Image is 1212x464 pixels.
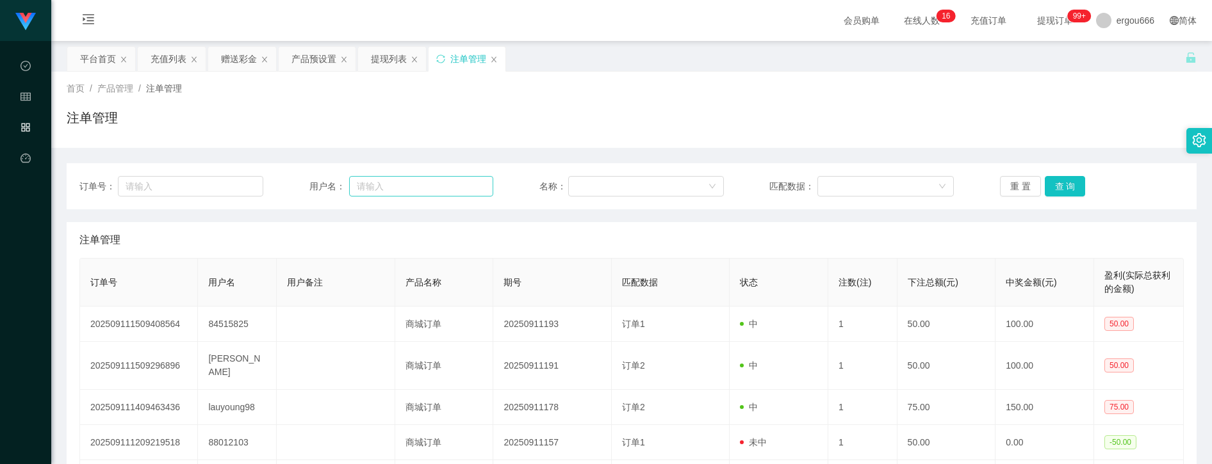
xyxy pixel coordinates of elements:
i: 图标: check-circle-o [20,55,31,81]
td: 100.00 [995,307,1094,342]
td: 1 [828,342,897,390]
td: 20250911191 [493,342,611,390]
span: 50.00 [1104,317,1134,331]
span: 产品管理 [97,83,133,93]
td: [PERSON_NAME] [198,342,277,390]
td: 20250911193 [493,307,611,342]
span: 注单管理 [79,232,120,248]
div: 平台首页 [80,47,116,71]
td: 150.00 [995,390,1094,425]
i: 图标: global [1170,16,1179,25]
span: 提现订单 [1031,16,1079,25]
i: 图标: unlock [1185,52,1197,63]
td: 20250911178 [493,390,611,425]
div: 提现列表 [371,47,407,71]
td: 商城订单 [395,342,494,390]
span: 中 [740,402,758,412]
p: 1 [942,10,946,22]
div: 赠送彩金 [221,47,257,71]
span: 订单1 [622,437,645,447]
sup: 16 [937,10,955,22]
span: 期号 [504,277,521,287]
span: 50.00 [1104,358,1134,372]
td: 50.00 [897,342,996,390]
i: 图标: close [490,56,498,63]
div: 产品预设置 [291,47,336,71]
td: 100.00 [995,342,1094,390]
span: 数据中心 [20,61,31,175]
span: 注单管理 [146,83,182,93]
span: 状态 [740,277,758,287]
span: 会员管理 [20,92,31,206]
td: 50.00 [897,307,996,342]
span: 在线人数 [897,16,946,25]
td: 0.00 [995,425,1094,460]
div: 充值列表 [151,47,186,71]
span: 盈利(实际总获利的金额) [1104,270,1170,294]
span: 订单号 [90,277,117,287]
span: 75.00 [1104,400,1134,414]
span: / [90,83,92,93]
span: 用户名： [309,180,348,193]
td: 202509111509296896 [80,342,198,390]
td: 1 [828,307,897,342]
td: lauyoung98 [198,390,277,425]
span: 中 [740,360,758,371]
td: 商城订单 [395,425,494,460]
span: 产品名称 [405,277,441,287]
a: 图标: dashboard平台首页 [20,146,31,275]
i: 图标: down [938,182,946,191]
td: 商城订单 [395,307,494,342]
span: 订单1 [622,319,645,329]
td: 50.00 [897,425,996,460]
i: 图标: close [120,56,127,63]
td: 20250911157 [493,425,611,460]
button: 查 询 [1045,176,1086,196]
span: 下注总额(元) [908,277,958,287]
i: 图标: sync [436,54,445,63]
span: 中奖金额(元) [1006,277,1056,287]
input: 请输入 [118,176,264,196]
span: 订单2 [622,360,645,371]
i: 图标: setting [1192,133,1206,147]
span: 用户备注 [287,277,323,287]
i: 图标: table [20,86,31,111]
span: 用户名 [208,277,235,287]
span: 名称： [539,180,568,193]
td: 1 [828,425,897,460]
td: 75.00 [897,390,996,425]
p: 6 [946,10,951,22]
span: -50.00 [1104,435,1136,449]
input: 请输入 [349,176,494,196]
span: 中 [740,319,758,329]
i: 图标: close [190,56,198,63]
span: / [138,83,141,93]
td: 商城订单 [395,390,494,425]
span: 未中 [740,437,767,447]
td: 1 [828,390,897,425]
span: 订单号： [79,180,118,193]
span: 注数(注) [839,277,871,287]
span: 匹配数据 [622,277,658,287]
div: 注单管理 [450,47,486,71]
span: 首页 [67,83,85,93]
i: 图标: menu-unfold [67,1,110,42]
td: 84515825 [198,307,277,342]
td: 88012103 [198,425,277,460]
i: 图标: appstore-o [20,116,31,142]
span: 产品管理 [20,123,31,237]
i: 图标: close [411,56,418,63]
i: 图标: down [708,182,716,191]
td: 202509111509408564 [80,307,198,342]
button: 重 置 [1000,176,1041,196]
h1: 注单管理 [67,108,118,127]
td: 202509111209219518 [80,425,198,460]
span: 匹配数据： [769,180,817,193]
i: 图标: close [261,56,268,63]
sup: 1167 [1068,10,1091,22]
td: 202509111409463436 [80,390,198,425]
span: 充值订单 [964,16,1013,25]
span: 订单2 [622,402,645,412]
img: logo.9652507e.png [15,13,36,31]
i: 图标: close [340,56,348,63]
